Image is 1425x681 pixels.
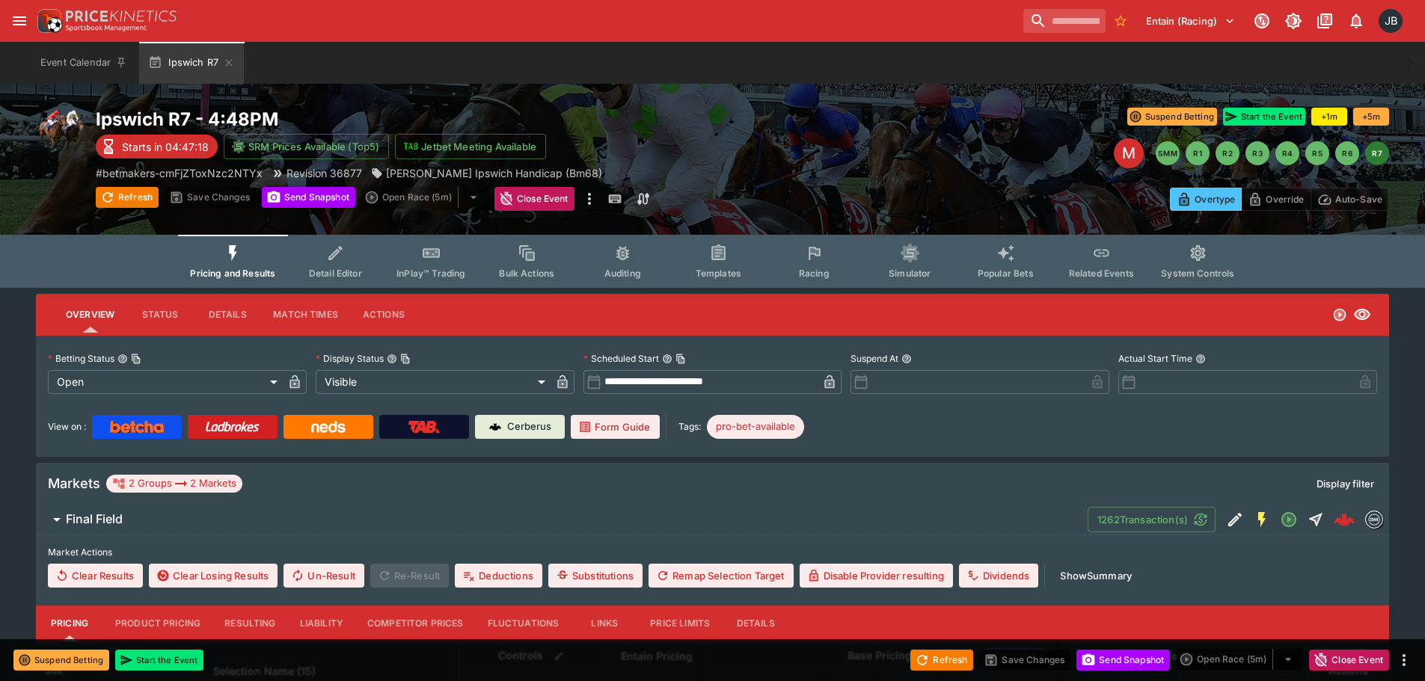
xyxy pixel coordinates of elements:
[851,352,898,365] p: Suspend At
[1076,650,1170,671] button: Send Snapshot
[6,7,33,34] button: open drawer
[117,354,128,364] button: Betting StatusCopy To Clipboard
[1366,511,1382,528] img: betmakers
[387,354,397,364] button: Display StatusCopy To Clipboard
[1309,650,1389,671] button: Close Event
[110,421,164,433] img: Betcha
[901,354,912,364] button: Suspend At
[1280,511,1298,529] svg: Open
[103,605,212,641] button: Product Pricing
[799,268,830,279] span: Racing
[262,187,355,208] button: Send Snapshot
[350,297,417,333] button: Actions
[1335,191,1382,207] p: Auto-Save
[66,511,123,527] h6: Final Field
[48,415,86,439] label: View on :
[499,268,554,279] span: Bulk Actions
[48,352,114,365] p: Betting Status
[571,415,660,439] a: Form Guide
[112,475,236,493] div: 2 Groups 2 Markets
[1156,141,1389,165] nav: pagination navigation
[548,564,643,588] button: Substitutions
[1335,141,1359,165] button: R6
[1127,108,1217,126] button: Suspend Betting
[370,564,449,588] span: Re-Result
[1266,191,1304,207] p: Override
[115,650,203,671] button: Start the Event
[1275,506,1302,533] button: Open
[507,419,551,434] p: Cerberus
[48,564,143,588] button: Clear Results
[959,564,1038,588] button: Dividends
[571,605,638,641] button: Links
[455,564,542,588] button: Deductions
[286,165,362,181] p: Revision 36877
[649,564,794,588] button: Remap Selection Target
[1311,7,1338,34] button: Documentation
[1305,141,1329,165] button: R5
[1222,506,1248,533] button: Edit Detail
[288,605,355,641] button: Liability
[476,605,571,641] button: Fluctuations
[66,10,177,22] img: PriceKinetics
[675,354,686,364] button: Copy To Clipboard
[1343,7,1370,34] button: Notifications
[1241,188,1311,211] button: Override
[583,352,659,365] p: Scheduled Start
[190,268,275,279] span: Pricing and Results
[48,541,1377,564] label: Market Actions
[1069,268,1134,279] span: Related Events
[1275,141,1299,165] button: R4
[696,268,741,279] span: Templates
[54,297,126,333] button: Overview
[1248,7,1275,34] button: Connected to PK
[1176,649,1303,670] div: split button
[316,352,384,365] p: Display Status
[1114,138,1144,168] div: Edit Meeting
[889,268,931,279] span: Simulator
[1088,507,1216,532] button: 1262Transaction(s)
[205,421,260,433] img: Ladbrokes
[408,421,440,433] img: TabNZ
[33,6,63,36] img: PriceKinetics Logo
[36,505,1088,534] button: Final Field
[1109,9,1133,33] button: No Bookmarks
[707,419,804,434] span: pro-bet-available
[361,187,488,208] div: split button
[96,165,263,181] p: Copy To Clipboard
[284,564,364,588] button: Un-Result
[604,268,641,279] span: Auditing
[316,370,551,394] div: Visible
[1308,472,1383,496] button: Display filter
[224,134,389,159] button: SRM Prices Available (Top5)
[1374,4,1407,37] button: Josh Brown
[311,421,345,433] img: Neds
[1216,141,1239,165] button: R2
[1353,108,1389,126] button: +5m
[309,268,362,279] span: Detail Editor
[96,187,159,208] button: Refresh
[36,605,103,641] button: Pricing
[1118,352,1192,365] p: Actual Start Time
[638,605,722,641] button: Price Limits
[475,415,565,439] a: Cerberus
[1353,306,1371,324] svg: Visible
[48,475,100,492] h5: Markets
[131,354,141,364] button: Copy To Clipboard
[13,650,109,671] button: Suspend Betting
[1156,141,1180,165] button: SMM
[1329,505,1359,534] a: ad489693-f0a2-4b04-a930-8665a3db74e9
[489,421,501,433] img: Cerberus
[662,354,672,364] button: Scheduled StartCopy To Clipboard
[1170,188,1389,211] div: Start From
[149,564,278,588] button: Clear Losing Results
[194,297,261,333] button: Details
[1248,506,1275,533] button: SGM Enabled
[178,235,1246,288] div: Event type filters
[1365,141,1389,165] button: R7
[400,354,411,364] button: Copy To Clipboard
[494,187,574,211] button: Close Event
[1170,188,1242,211] button: Overtype
[66,25,147,31] img: Sportsbook Management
